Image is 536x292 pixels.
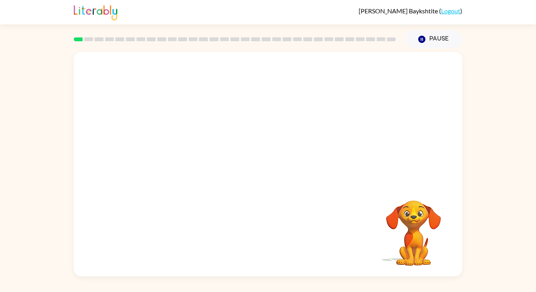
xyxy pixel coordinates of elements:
div: ( ) [359,7,462,15]
img: Literably [74,3,117,20]
video: Your browser must support playing .mp4 files to use Literably. Please try using another browser. [374,188,453,267]
a: Logout [441,7,460,15]
span: [PERSON_NAME] Baykshtite [359,7,439,15]
button: Pause [405,30,462,48]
